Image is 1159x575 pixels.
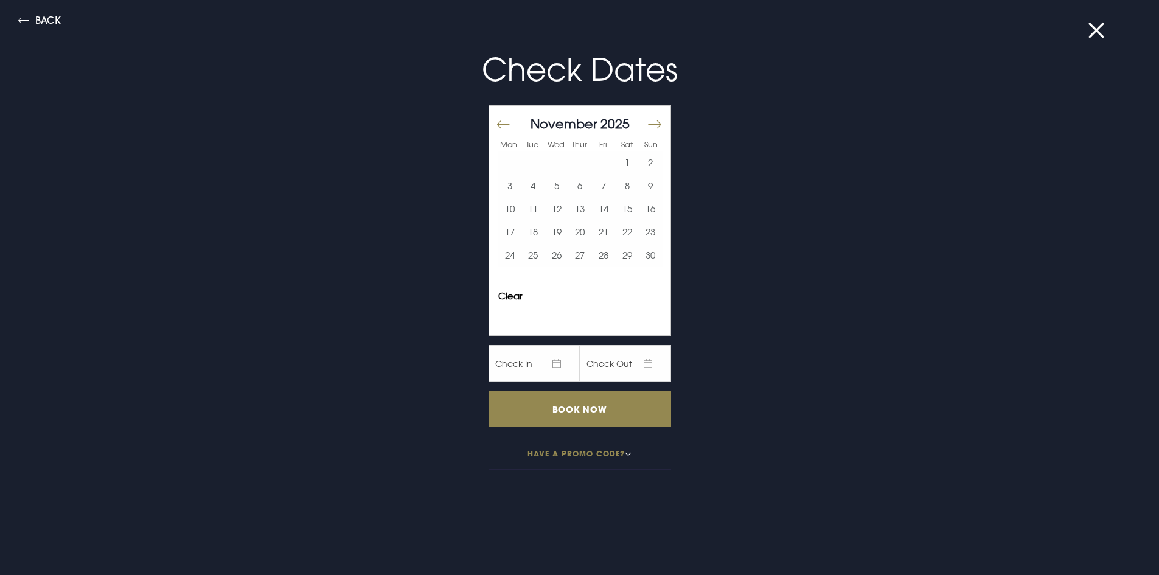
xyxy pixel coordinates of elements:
[568,243,592,267] button: 27
[615,220,639,243] button: 22
[592,243,616,267] button: 28
[498,291,523,301] button: Clear
[568,243,592,267] td: Choose Thursday, November 27, 2025 as your start date.
[639,151,663,174] button: 2
[639,174,663,197] button: 9
[592,243,616,267] td: Choose Friday, November 28, 2025 as your start date.
[498,243,522,267] button: 24
[615,174,639,197] button: 8
[521,220,545,243] button: 18
[568,197,592,220] button: 13
[639,174,663,197] td: Choose Sunday, November 9, 2025 as your start date.
[498,220,522,243] td: Choose Monday, November 17, 2025 as your start date.
[639,197,663,220] button: 16
[615,151,639,174] td: Choose Saturday, November 1, 2025 as your start date.
[545,220,569,243] td: Choose Wednesday, November 19, 2025 as your start date.
[615,174,639,197] td: Choose Saturday, November 8, 2025 as your start date.
[521,197,545,220] td: Choose Tuesday, November 11, 2025 as your start date.
[498,243,522,267] td: Choose Monday, November 24, 2025 as your start date.
[615,197,639,220] button: 15
[592,174,616,197] td: Choose Friday, November 7, 2025 as your start date.
[521,220,545,243] td: Choose Tuesday, November 18, 2025 as your start date.
[545,220,569,243] button: 19
[531,116,597,131] span: November
[592,220,616,243] td: Choose Friday, November 21, 2025 as your start date.
[580,345,671,382] span: Check Out
[615,220,639,243] td: Choose Saturday, November 22, 2025 as your start date.
[568,220,592,243] button: 20
[521,243,545,267] button: 25
[521,174,545,197] button: 4
[615,197,639,220] td: Choose Saturday, November 15, 2025 as your start date.
[498,197,522,220] td: Choose Monday, November 10, 2025 as your start date.
[545,174,569,197] button: 5
[489,437,671,470] button: Have a promo code?
[600,116,630,131] span: 2025
[568,174,592,197] td: Choose Thursday, November 6, 2025 as your start date.
[592,197,616,220] button: 14
[639,197,663,220] td: Choose Sunday, November 16, 2025 as your start date.
[18,15,61,29] button: Back
[639,220,663,243] button: 23
[290,46,869,93] p: Check Dates
[489,345,580,382] span: Check In
[592,174,616,197] button: 7
[498,174,522,197] td: Choose Monday, November 3, 2025 as your start date.
[545,197,569,220] td: Choose Wednesday, November 12, 2025 as your start date.
[545,174,569,197] td: Choose Wednesday, November 5, 2025 as your start date.
[568,220,592,243] td: Choose Thursday, November 20, 2025 as your start date.
[592,197,616,220] td: Choose Friday, November 14, 2025 as your start date.
[545,243,569,267] td: Choose Wednesday, November 26, 2025 as your start date.
[545,197,569,220] button: 12
[496,112,510,138] button: Move backward to switch to the previous month.
[639,243,663,267] td: Choose Sunday, November 30, 2025 as your start date.
[545,243,569,267] button: 26
[568,174,592,197] button: 6
[639,151,663,174] td: Choose Sunday, November 2, 2025 as your start date.
[568,197,592,220] td: Choose Thursday, November 13, 2025 as your start date.
[615,151,639,174] button: 1
[521,174,545,197] td: Choose Tuesday, November 4, 2025 as your start date.
[521,243,545,267] td: Choose Tuesday, November 25, 2025 as your start date.
[639,243,663,267] button: 30
[498,197,522,220] button: 10
[615,243,639,267] button: 29
[592,220,616,243] button: 21
[639,220,663,243] td: Choose Sunday, November 23, 2025 as your start date.
[521,197,545,220] button: 11
[647,112,661,138] button: Move forward to switch to the next month.
[498,174,522,197] button: 3
[498,220,522,243] button: 17
[489,391,671,427] input: Book Now
[615,243,639,267] td: Choose Saturday, November 29, 2025 as your start date.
